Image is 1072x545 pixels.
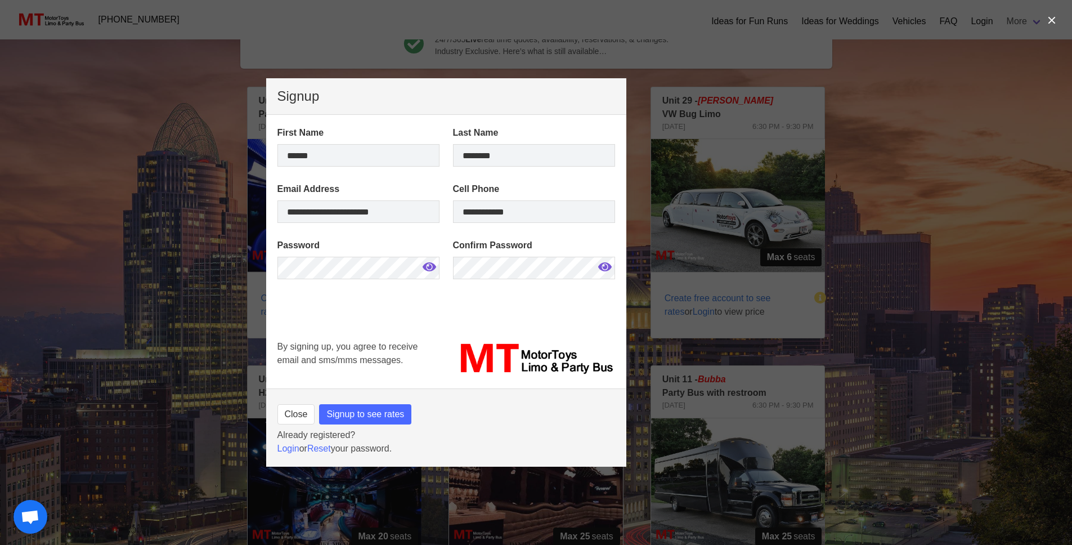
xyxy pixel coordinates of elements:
[319,404,411,425] button: Signup to see rates
[271,333,446,384] div: By signing up, you agree to receive email and sms/mms messages.
[277,182,439,196] label: Email Address
[277,90,615,103] p: Signup
[277,428,615,442] p: Already registered?
[277,126,439,140] label: First Name
[14,500,47,534] a: Open chat
[277,404,315,425] button: Close
[453,182,615,196] label: Cell Phone
[453,126,615,140] label: Last Name
[307,444,331,453] a: Reset
[326,408,404,421] span: Signup to see rates
[453,340,615,377] img: MT_logo_name.png
[277,444,299,453] a: Login
[277,442,615,455] p: or your password.
[277,295,448,379] iframe: reCAPTCHA
[453,239,615,252] label: Confirm Password
[277,239,439,252] label: Password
